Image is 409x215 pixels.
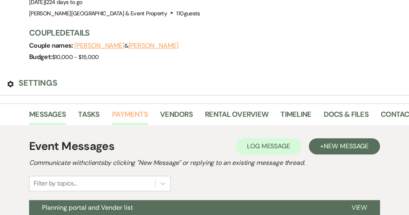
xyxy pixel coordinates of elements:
span: [PERSON_NAME][GEOGRAPHIC_DATA] & Event Property [29,10,167,17]
button: Settings [7,77,57,89]
h2: Communicate with clients by clicking "New Message" or replying to an existing message thread. [29,158,380,168]
span: Budget: [29,53,52,61]
a: Payments [112,109,148,125]
span: Planning portal and Vender list [42,203,133,212]
span: & [74,42,178,49]
a: Rental Overview [205,109,268,125]
span: Log Message [247,142,290,150]
span: 110 guests [176,10,200,17]
div: Filter by topics... [34,179,77,188]
a: Docs & Files [323,109,368,125]
a: Tasks [78,109,99,125]
a: Vendors [160,109,193,125]
a: Messages [29,109,66,125]
button: Log Message [236,138,301,154]
span: Couple names: [29,41,74,50]
button: [PERSON_NAME] [128,42,178,49]
a: Timeline [280,109,311,125]
span: $10,000 - $15,000 [52,53,99,61]
button: +New Message [309,138,380,154]
h1: Event Messages [29,138,114,155]
h3: Couple Details [29,27,401,38]
span: View [351,203,367,212]
button: [PERSON_NAME] [74,42,124,49]
span: New Message [324,142,369,150]
h3: Settings [19,77,57,89]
